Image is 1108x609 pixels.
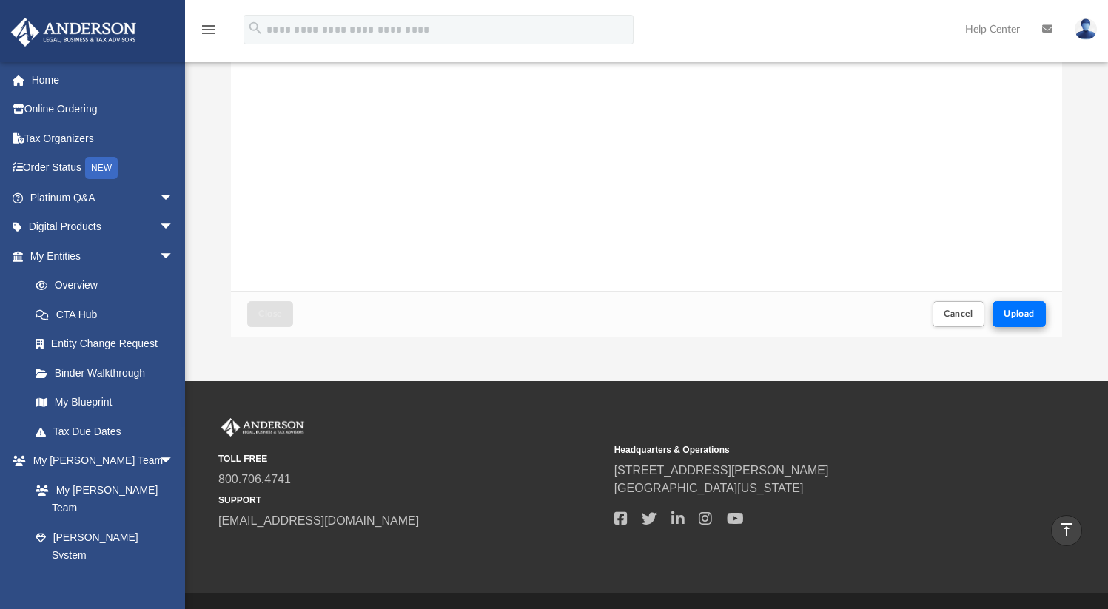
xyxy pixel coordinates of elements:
[10,241,196,271] a: My Entitiesarrow_drop_down
[21,417,196,446] a: Tax Due Dates
[21,522,189,570] a: [PERSON_NAME] System
[10,95,196,124] a: Online Ordering
[993,301,1046,327] button: Upload
[1075,18,1097,40] img: User Pic
[21,358,196,388] a: Binder Walkthrough
[10,183,196,212] a: Platinum Q&Aarrow_drop_down
[614,482,804,494] a: [GEOGRAPHIC_DATA][US_STATE]
[200,21,218,38] i: menu
[218,494,604,507] small: SUPPORT
[21,271,196,300] a: Overview
[218,514,419,527] a: [EMAIL_ADDRESS][DOMAIN_NAME]
[21,329,196,359] a: Entity Change Request
[21,388,189,417] a: My Blueprint
[21,475,181,522] a: My [PERSON_NAME] Team
[200,28,218,38] a: menu
[10,153,196,184] a: Order StatusNEW
[1058,521,1075,539] i: vertical_align_top
[218,473,291,485] a: 800.706.4741
[21,300,196,329] a: CTA Hub
[944,309,973,318] span: Cancel
[159,241,189,272] span: arrow_drop_down
[614,443,1000,457] small: Headquarters & Operations
[218,418,307,437] img: Anderson Advisors Platinum Portal
[1004,309,1035,318] span: Upload
[85,157,118,179] div: NEW
[1051,515,1082,546] a: vertical_align_top
[933,301,984,327] button: Cancel
[10,446,189,476] a: My [PERSON_NAME] Teamarrow_drop_down
[258,309,282,318] span: Close
[10,124,196,153] a: Tax Organizers
[10,212,196,242] a: Digital Productsarrow_drop_down
[159,183,189,213] span: arrow_drop_down
[10,65,196,95] a: Home
[7,18,141,47] img: Anderson Advisors Platinum Portal
[247,301,293,327] button: Close
[159,212,189,243] span: arrow_drop_down
[614,464,829,477] a: [STREET_ADDRESS][PERSON_NAME]
[159,446,189,477] span: arrow_drop_down
[247,20,263,36] i: search
[218,452,604,465] small: TOLL FREE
